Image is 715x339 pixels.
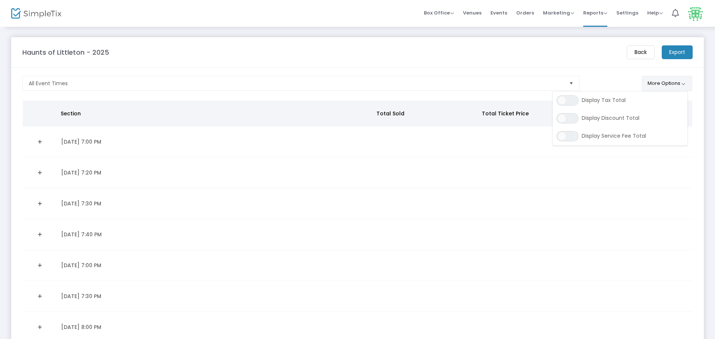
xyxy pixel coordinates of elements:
[27,321,52,333] a: Expand Details
[627,45,655,59] m-button: Back
[57,157,374,188] td: [DATE] 7:20 PM
[22,47,109,57] m-panel-title: Haunts of Littleton - 2025
[553,92,688,109] div: Display Tax Total
[27,136,52,148] a: Expand Details
[516,3,534,22] span: Orders
[27,198,52,210] a: Expand Details
[27,259,52,271] a: Expand Details
[566,76,576,90] button: Select
[57,219,374,250] td: [DATE] 7:40 PM
[553,109,688,127] div: Display Discount Total
[27,228,52,240] a: Expand Details
[490,3,507,22] span: Events
[57,127,374,157] td: [DATE] 7:00 PM
[543,9,574,16] span: Marketing
[616,3,638,22] span: Settings
[642,76,693,91] button: More Options
[57,281,374,312] td: [DATE] 7:30 PM
[27,167,52,179] a: Expand Details
[482,110,529,117] span: Total Ticket Price
[647,9,663,16] span: Help
[29,80,68,87] span: All Event Times
[57,188,374,219] td: [DATE] 7:30 PM
[583,9,607,16] span: Reports
[27,290,52,302] a: Expand Details
[372,100,477,127] th: Total Sold
[56,100,372,127] th: Section
[57,250,374,281] td: [DATE] 7:00 PM
[424,9,454,16] span: Box Office
[662,45,693,59] m-button: Export
[463,3,482,22] span: Venues
[553,127,688,145] div: Display Service Fee Total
